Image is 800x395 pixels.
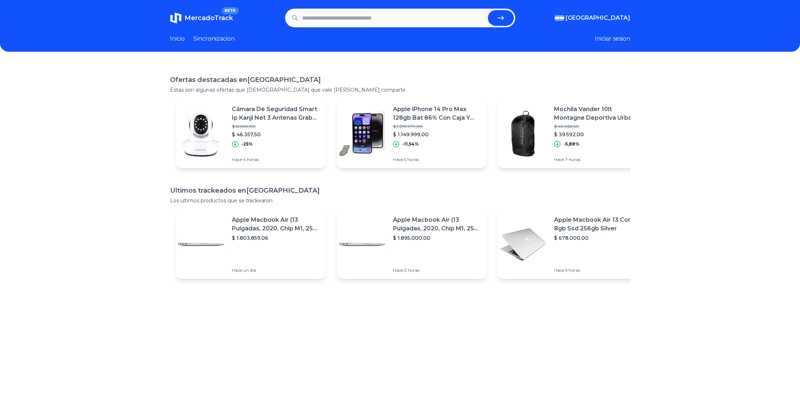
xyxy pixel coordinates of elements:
p: $ 42.066,50 [554,124,642,129]
a: Featured imageCámara De Seguridad Smart Ip Kanji Net 3 Antenas Graba Hd$ 61.810,00$ 46.357,50-25%... [176,99,325,168]
p: $ 46.357,50 [232,131,320,138]
img: Featured image [176,219,226,270]
img: Featured image [176,109,226,159]
p: Apple Macbook Air 13 Core I5 8gb Ssd 256gb Silver [554,216,642,233]
p: Mochila Vander 10lt Montagne Deportiva Urbana Ultraliviana [554,105,642,122]
p: $ 1.149.999,00 [393,131,481,138]
img: Featured image [337,219,387,270]
a: Featured imageApple iPhone 14 Pro Max 128gb Bat 86% Con Caja Y Cable$ 1.299.979,00$ 1.149.999,00-... [337,99,486,168]
span: BETA [221,7,238,14]
button: [GEOGRAPHIC_DATA] [555,14,630,22]
span: MercadoTrack [184,14,233,22]
p: Los ultimos productos que se trackearon. [170,197,630,204]
p: Hace 5 horas [393,157,481,162]
button: Iniciar sesion [595,35,630,43]
p: $ 61.810,00 [232,124,320,129]
span: [GEOGRAPHIC_DATA] [566,14,630,22]
p: -25% [241,141,253,147]
img: Featured image [498,109,548,159]
p: $ 39.592,00 [554,131,642,138]
p: Hace 5 horas [554,267,642,273]
a: Featured imageMochila Vander 10lt Montagne Deportiva Urbana Ultraliviana$ 42.066,50$ 39.592,00-5,... [498,99,648,168]
img: Featured image [337,109,387,159]
p: $ 1.299.979,00 [393,124,481,129]
p: Hace 4 horas [232,157,320,162]
p: -5,88% [563,141,580,147]
p: Hace un día [232,267,320,273]
p: Hace 3 horas [393,267,481,273]
p: $ 1.803.859,06 [232,234,320,242]
p: Apple Macbook Air (13 Pulgadas, 2020, Chip M1, 256 Gb De Ssd, 8 Gb De Ram) - Plata [393,216,481,233]
a: Featured imageApple Macbook Air (13 Pulgadas, 2020, Chip M1, 256 Gb De Ssd, 8 Gb De Ram) - Plata$... [176,210,325,279]
p: Cámara De Seguridad Smart Ip Kanji Net 3 Antenas Graba Hd [232,105,320,122]
h1: Ultimos trackeados en [GEOGRAPHIC_DATA] [170,185,630,196]
p: Estas son algunas ofertas que [DEMOGRAPHIC_DATA] que vale [PERSON_NAME] compartir. [170,86,630,93]
p: $ 1.895.000,00 [393,234,481,242]
p: Hace 7 horas [554,157,642,162]
img: Argentina [555,15,564,21]
a: Featured imageApple Macbook Air 13 Core I5 8gb Ssd 256gb Silver$ 678.000,00Hace 5 horas [498,210,648,279]
p: Apple iPhone 14 Pro Max 128gb Bat 86% Con Caja Y Cable [393,105,481,122]
a: Inicio [170,35,185,43]
a: Sincronizacion [193,35,235,43]
a: MercadoTrackBETA [170,12,233,24]
a: Featured imageApple Macbook Air (13 Pulgadas, 2020, Chip M1, 256 Gb De Ssd, 8 Gb De Ram) - Plata$... [337,210,486,279]
p: $ 678.000,00 [554,234,642,242]
p: -11,54% [402,141,419,147]
p: Apple Macbook Air (13 Pulgadas, 2020, Chip M1, 256 Gb De Ssd, 8 Gb De Ram) - Plata [232,216,320,233]
img: MercadoTrack [170,12,182,24]
h1: Ofertas destacadas en [GEOGRAPHIC_DATA] [170,75,630,85]
img: Featured image [498,219,548,270]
